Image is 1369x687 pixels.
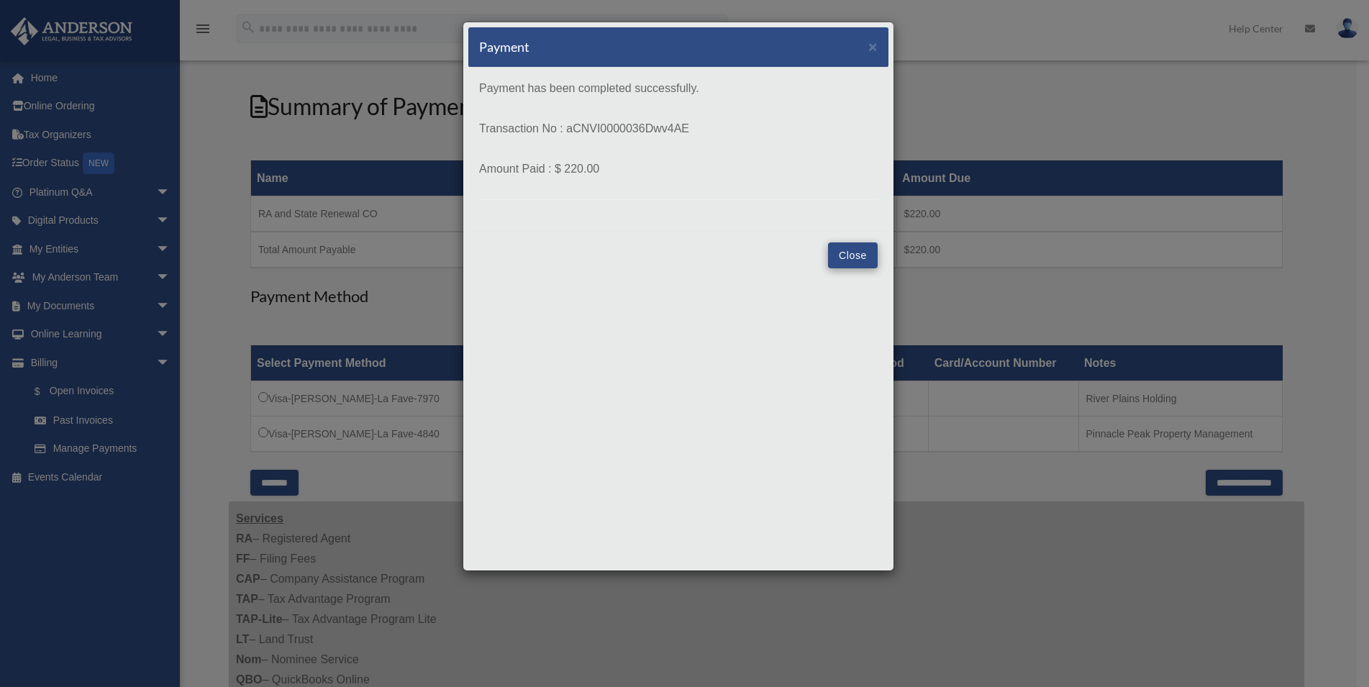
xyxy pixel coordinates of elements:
p: Transaction No : aCNVI0000036Dwv4AE [479,119,878,139]
span: × [868,38,878,55]
p: Payment has been completed successfully. [479,78,878,99]
button: Close [868,39,878,54]
button: Close [828,242,878,268]
h5: Payment [479,38,529,56]
p: Amount Paid : $ 220.00 [479,159,878,179]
